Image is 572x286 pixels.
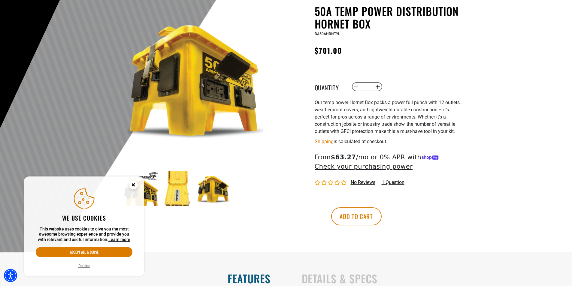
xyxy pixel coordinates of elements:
p: This website uses cookies to give you the most awesome browsing experience and provide you with r... [36,227,132,242]
label: Quantity [315,83,345,91]
h2: Features [13,272,271,285]
span: 1 question [382,179,404,186]
h2: Details & Specs [302,272,560,285]
h1: 50A Temp Power Distribution Hornet Box [315,5,462,30]
div: Accessibility Menu [4,269,17,282]
button: Close this option [123,176,144,195]
button: Decline [77,263,92,269]
a: This website uses cookies to give you the most awesome browsing experience and provide you with r... [108,237,130,242]
a: Shipping [315,139,334,144]
span: No reviews [351,179,375,185]
button: Accept all & close [36,247,132,257]
span: $701.00 [315,45,342,56]
span: 0.00 stars [315,180,348,186]
button: Add to cart [331,207,382,225]
h2: We use cookies [36,214,132,222]
span: Our temp power Hornet Box packs a power full punch with 12 outlets, weatherproof covers, and ligh... [315,100,461,134]
div: is calculated at checkout. [315,137,462,146]
span: BA50AHRNTYL [315,32,340,36]
aside: Cookie Consent [24,176,144,277]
